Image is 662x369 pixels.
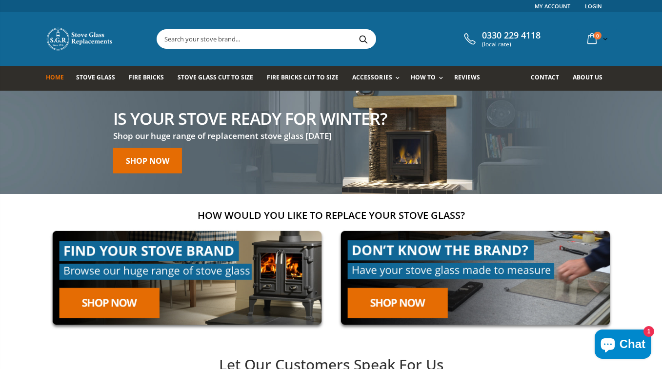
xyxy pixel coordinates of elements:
span: Stove Glass Cut To Size [178,73,253,81]
a: Fire Bricks [129,66,171,91]
h3: Shop our huge range of replacement stove glass [DATE] [113,130,387,141]
span: About us [573,73,602,81]
a: About us [573,66,610,91]
a: Accessories [352,66,404,91]
span: Home [46,73,64,81]
a: Stove Glass Cut To Size [178,66,261,91]
a: How To [411,66,448,91]
a: Reviews [454,66,487,91]
span: Reviews [454,73,480,81]
span: 0330 229 4118 [482,30,541,41]
a: Home [46,66,71,91]
inbox-online-store-chat: Shopify online store chat [592,330,654,361]
img: made-to-measure-cta_2cd95ceb-d519-4648-b0cf-d2d338fdf11f.jpg [334,224,617,332]
a: 0 [583,29,610,48]
span: (local rate) [482,41,541,48]
input: Search your stove brand... [157,30,485,48]
span: Fire Bricks Cut To Size [267,73,339,81]
span: How To [411,73,436,81]
a: Fire Bricks Cut To Size [267,66,346,91]
span: Accessories [352,73,392,81]
span: Stove Glass [76,73,115,81]
a: Contact [531,66,566,91]
button: Search [353,30,375,48]
span: Fire Bricks [129,73,164,81]
h2: Is your stove ready for winter? [113,110,387,126]
a: 0330 229 4118 (local rate) [461,30,541,48]
span: Contact [531,73,559,81]
img: find-your-brand-cta_9b334d5d-5c94-48ed-825f-d7972bbdebd0.jpg [46,224,328,332]
img: Stove Glass Replacement [46,27,114,51]
a: Shop now [113,148,182,173]
a: Stove Glass [76,66,122,91]
span: 0 [594,32,602,39]
h2: How would you like to replace your stove glass? [46,209,617,222]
